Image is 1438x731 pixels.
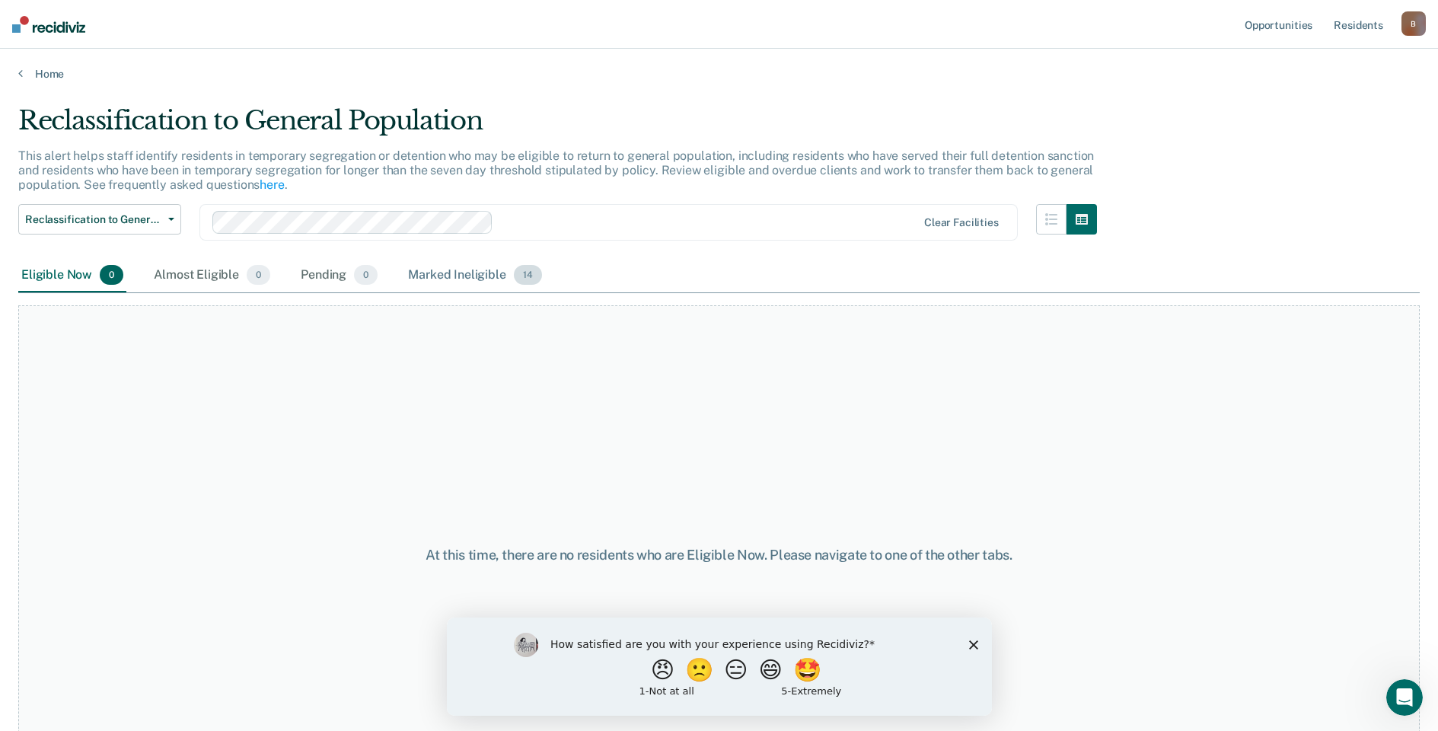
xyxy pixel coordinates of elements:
[151,259,273,292] div: Almost Eligible0
[354,265,378,285] span: 0
[18,148,1094,192] p: This alert helps staff identify residents in temporary segregation or detention who may be eligib...
[447,618,992,716] iframe: Survey by Kim from Recidiviz
[25,213,162,226] span: Reclassification to General Population
[924,216,999,229] div: Clear facilities
[1386,679,1423,716] iframe: Intercom live chat
[247,265,270,285] span: 0
[18,204,181,235] button: Reclassification to General Population
[100,265,123,285] span: 0
[1401,11,1426,36] button: B
[298,259,381,292] div: Pending0
[260,177,284,192] a: here
[18,259,126,292] div: Eligible Now0
[18,67,1420,81] a: Home
[12,16,85,33] img: Recidiviz
[369,547,1070,563] div: At this time, there are no residents who are Eligible Now. Please navigate to one of the other tabs.
[514,265,542,285] span: 14
[18,105,1097,148] div: Reclassification to General Population
[405,259,544,292] div: Marked Ineligible14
